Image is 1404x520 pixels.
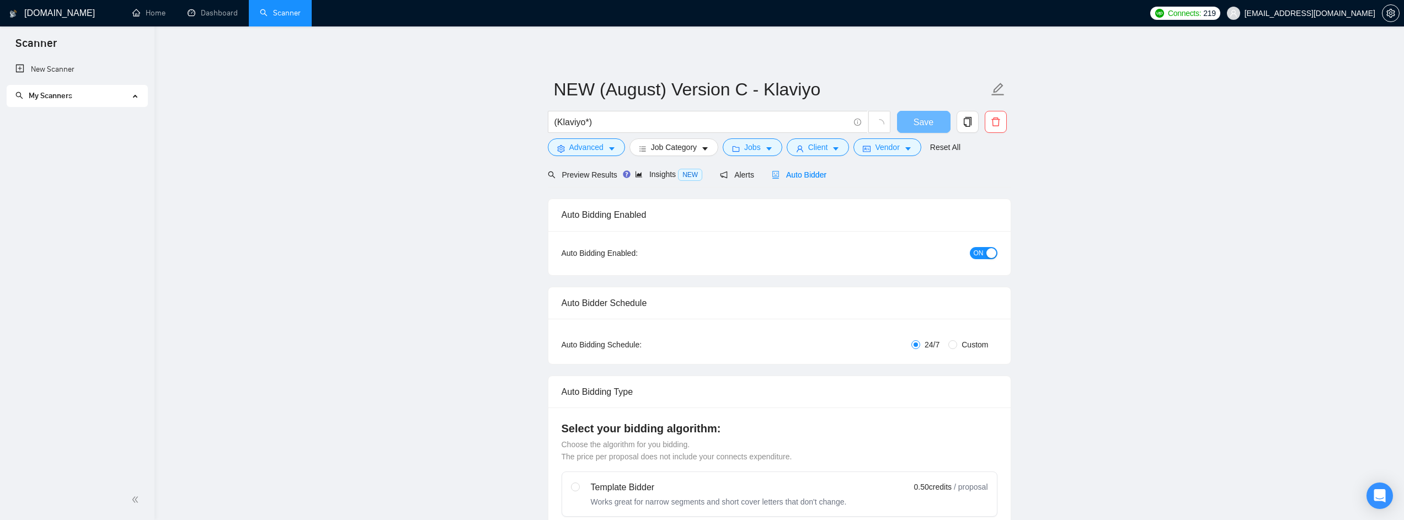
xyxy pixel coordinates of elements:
input: Search Freelance Jobs... [554,115,849,129]
button: userClientcaret-down [787,138,850,156]
span: 0.50 credits [914,481,952,493]
span: caret-down [832,144,840,153]
span: caret-down [608,144,616,153]
button: settingAdvancedcaret-down [548,138,625,156]
div: Template Bidder [591,481,847,494]
div: Auto Bidder Schedule [562,287,997,319]
span: ON [974,247,984,259]
div: Auto Bidding Enabled: [562,247,707,259]
span: search [15,92,23,99]
span: NEW [678,169,702,181]
a: searchScanner [260,8,301,18]
div: Tooltip anchor [622,169,632,179]
button: folderJobscaret-down [723,138,782,156]
span: info-circle [854,119,861,126]
a: New Scanner [15,58,138,81]
span: notification [720,171,728,179]
span: user [1230,9,1237,17]
span: caret-down [701,144,709,153]
h4: Select your bidding algorithm: [562,421,997,436]
span: user [796,144,804,153]
div: Auto Bidding Type [562,376,997,408]
button: copy [957,111,979,133]
span: Job Category [651,141,697,153]
span: 24/7 [920,339,944,351]
span: search [548,171,556,179]
span: loading [874,119,884,129]
input: Scanner name... [554,76,989,103]
div: Auto Bidding Schedule: [562,339,707,351]
div: Works great for narrow segments and short cover letters that don't change. [591,496,847,507]
span: Preview Results [548,170,617,179]
div: Open Intercom Messenger [1366,483,1393,509]
span: / proposal [954,481,987,492]
span: robot [772,171,780,179]
span: idcard [863,144,871,153]
a: dashboardDashboard [188,8,238,18]
span: Custom [957,339,992,351]
img: logo [9,5,17,23]
span: Auto Bidder [772,170,826,179]
span: Jobs [744,141,761,153]
span: Advanced [569,141,604,153]
span: My Scanners [29,91,72,100]
span: My Scanners [15,91,72,100]
span: Connects: [1168,7,1201,19]
span: double-left [131,494,142,505]
li: New Scanner [7,58,147,81]
span: delete [985,117,1006,127]
div: Auto Bidding Enabled [562,199,997,230]
button: Save [897,111,951,133]
span: caret-down [904,144,912,153]
span: folder [732,144,740,153]
span: bars [639,144,647,153]
span: 219 [1203,7,1215,19]
button: barsJob Categorycaret-down [629,138,718,156]
span: setting [557,144,565,153]
span: Vendor [875,141,899,153]
span: edit [991,82,1005,97]
span: Client [808,141,828,153]
button: idcardVendorcaret-down [853,138,921,156]
button: delete [985,111,1007,133]
span: Scanner [7,35,66,58]
span: caret-down [765,144,773,153]
span: Insights [635,170,702,179]
span: area-chart [635,170,643,178]
a: setting [1382,9,1400,18]
span: Alerts [720,170,754,179]
span: Save [914,115,933,129]
a: Reset All [930,141,960,153]
span: copy [957,117,978,127]
a: homeHome [132,8,166,18]
span: Choose the algorithm for you bidding. The price per proposal does not include your connects expen... [562,440,792,461]
button: setting [1382,4,1400,22]
img: upwork-logo.png [1155,9,1164,18]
